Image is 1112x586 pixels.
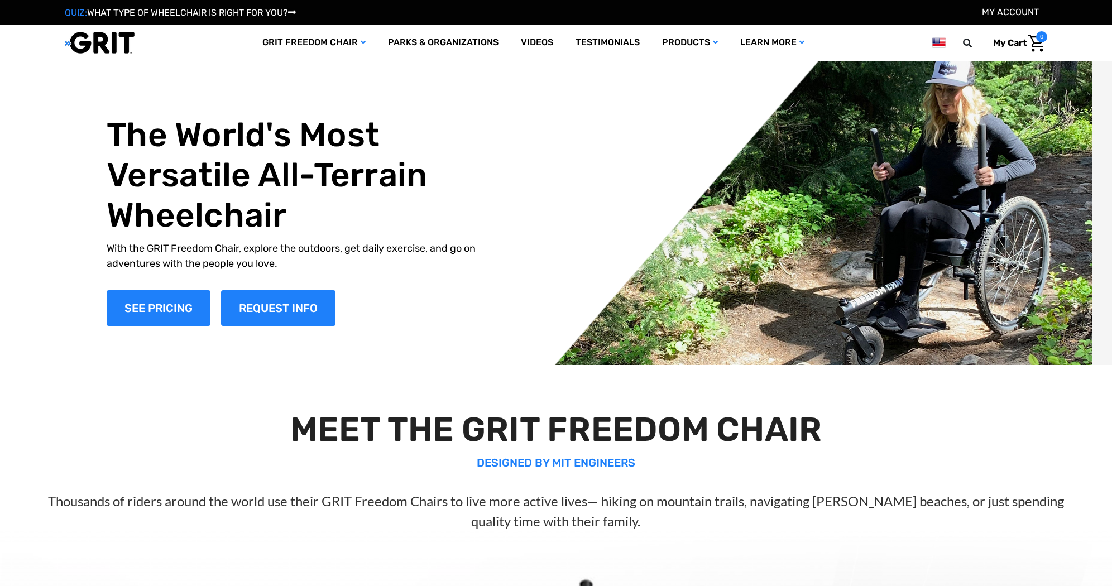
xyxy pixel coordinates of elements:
[28,491,1084,531] p: Thousands of riders around the world use their GRIT Freedom Chairs to live more active lives— hik...
[729,25,816,61] a: Learn More
[510,25,564,61] a: Videos
[982,7,1039,17] a: Account
[993,37,1027,48] span: My Cart
[968,31,985,55] input: Search
[251,25,377,61] a: GRIT Freedom Chair
[65,7,296,18] a: QUIZ:WHAT TYPE OF WHEELCHAIR IS RIGHT FOR YOU?
[107,241,501,271] p: With the GRIT Freedom Chair, explore the outdoors, get daily exercise, and go on adventures with ...
[107,290,210,326] a: Shop Now
[985,31,1047,55] a: Cart with 0 items
[107,115,501,236] h1: The World's Most Versatile All-Terrain Wheelchair
[932,36,946,50] img: us.png
[65,31,135,54] img: GRIT All-Terrain Wheelchair and Mobility Equipment
[651,25,729,61] a: Products
[377,25,510,61] a: Parks & Organizations
[221,290,335,326] a: Slide number 1, Request Information
[1028,35,1044,52] img: Cart
[1036,31,1047,42] span: 0
[28,410,1084,450] h2: MEET THE GRIT FREEDOM CHAIR
[564,25,651,61] a: Testimonials
[65,7,87,18] span: QUIZ:
[28,454,1084,471] p: DESIGNED BY MIT ENGINEERS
